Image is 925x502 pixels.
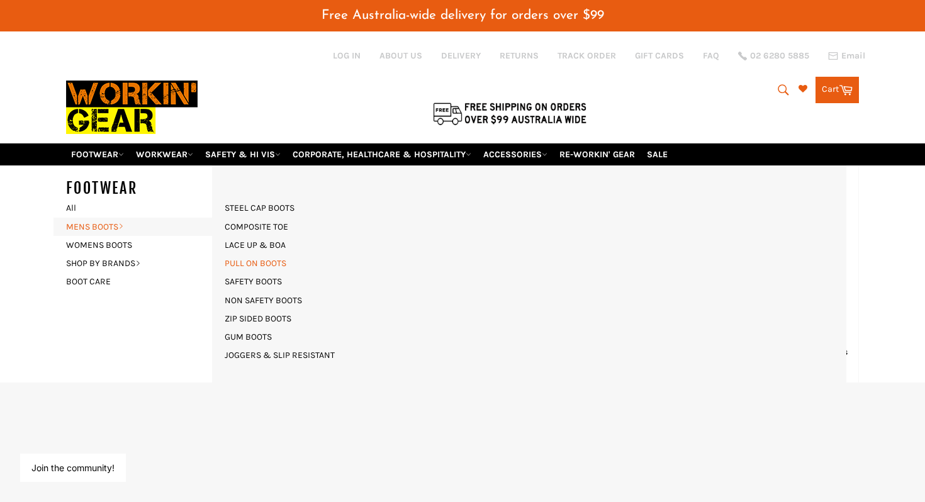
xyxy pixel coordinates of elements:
a: JOGGERS & SLIP RESISTANT [218,346,341,364]
a: SAFETY & HI VIS [200,143,286,165]
img: Workin Gear leaders in Workwear, Safety Boots, PPE, Uniforms. Australia's No.1 in Workwear [66,72,198,143]
a: NON SAFETY BOOTS [218,291,308,310]
a: FOOTWEAR [66,143,129,165]
a: Log in [333,50,361,61]
a: MENS BOOTS [60,218,212,236]
span: 02 6280 5885 [750,52,809,60]
a: All [60,199,225,217]
a: WORKWEAR [131,143,198,165]
a: ZIP SIDED BOOTS [218,310,298,328]
a: COMPOSITE TOE [218,218,294,236]
a: SAFETY BOOTS [218,272,288,291]
button: Join the community! [31,462,115,473]
h5: FOOTWEAR [66,178,225,199]
a: 02 6280 5885 [738,52,809,60]
a: Cart [816,77,859,103]
a: LACE UP & BOA [218,236,292,254]
a: STEEL CAP BOOTS [218,199,301,217]
span: Free Australia-wide delivery for orders over $99 [322,9,604,22]
a: ABOUT US [379,50,422,62]
a: WOMENS BOOTS [60,236,212,254]
a: SALE [642,143,673,165]
a: DELIVERY [441,50,481,62]
a: TRACK ORDER [558,50,616,62]
a: RETURNS [500,50,539,62]
a: CORPORATE, HEALTHCARE & HOSPITALITY [288,143,476,165]
a: ACCESSORIES [478,143,552,165]
a: GIFT CARDS [635,50,684,62]
a: BOOT CARE [60,272,212,291]
img: Flat $9.95 shipping Australia wide [431,100,588,126]
a: FAQ [703,50,719,62]
a: RE-WORKIN' GEAR [554,143,640,165]
a: GUM BOOTS [218,328,278,346]
a: SHOP BY BRANDS [60,254,212,272]
a: Email [828,51,865,61]
div: MENS BOOTS [212,165,846,382]
a: PULL ON BOOTS [218,254,293,272]
span: Email [841,52,865,60]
